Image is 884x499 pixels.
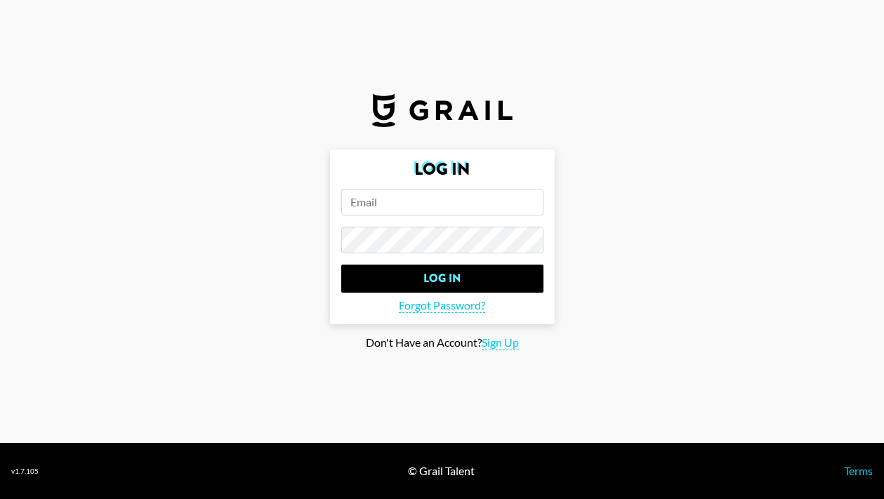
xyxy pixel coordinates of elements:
[341,161,543,178] h2: Log In
[11,335,873,350] div: Don't Have an Account?
[11,467,39,476] div: v 1.7.105
[408,464,475,478] div: © Grail Talent
[372,93,513,127] img: Grail Talent Logo
[341,189,543,215] input: Email
[482,335,519,350] span: Sign Up
[399,298,485,313] span: Forgot Password?
[341,265,543,293] input: Log In
[844,464,873,477] a: Terms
